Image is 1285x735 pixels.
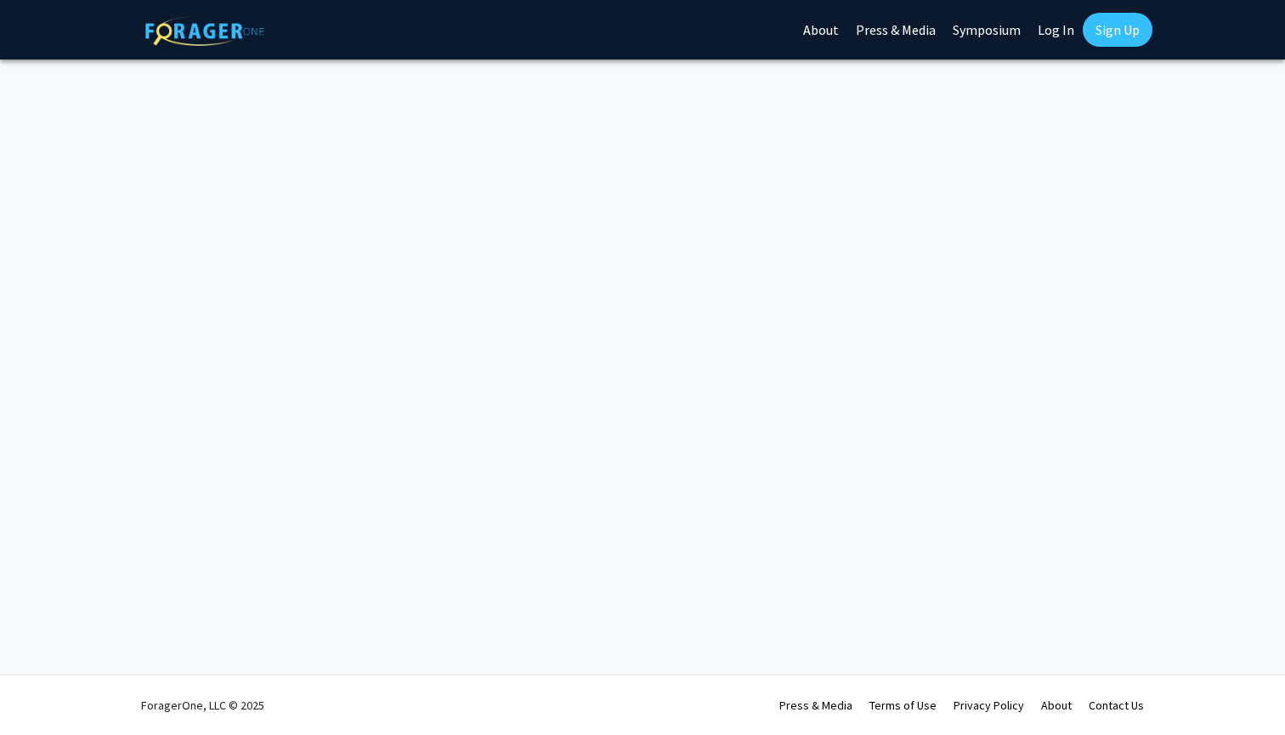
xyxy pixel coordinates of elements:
a: About [1041,698,1072,713]
a: Press & Media [779,698,852,713]
a: Terms of Use [869,698,937,713]
div: ForagerOne, LLC © 2025 [141,676,264,735]
a: Privacy Policy [954,698,1024,713]
a: Sign Up [1083,13,1152,47]
a: Contact Us [1089,698,1144,713]
img: ForagerOne Logo [145,16,264,46]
